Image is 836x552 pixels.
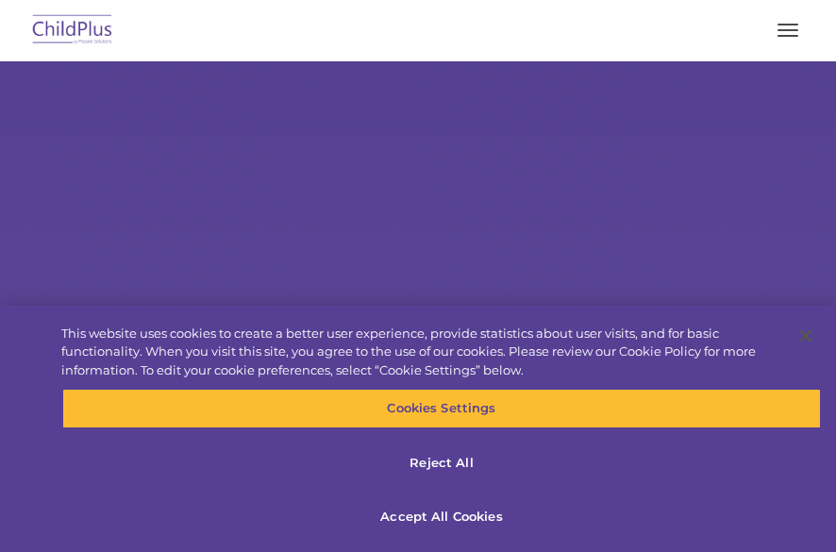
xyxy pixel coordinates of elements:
button: Close [785,315,827,357]
button: Cookies Settings [62,389,821,428]
img: ChildPlus by Procare Solutions [28,8,117,53]
div: This website uses cookies to create a better user experience, provide statistics about user visit... [61,325,779,380]
button: Reject All [62,443,821,483]
button: Accept All Cookies [62,497,821,537]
